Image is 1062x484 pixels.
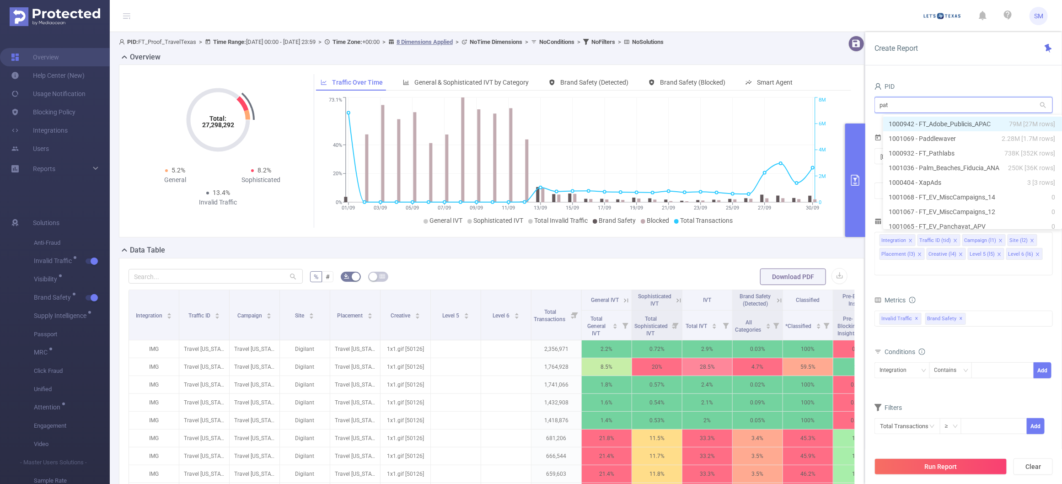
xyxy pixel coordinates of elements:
[280,376,330,393] p: Digilant
[915,313,919,324] span: ✕
[534,205,547,211] tspan: 13/09
[257,167,271,174] span: 8.2%
[129,358,179,376] p: IMG
[321,79,327,86] i: icon: line-chart
[309,315,314,318] i: icon: caret-down
[391,312,412,319] span: Creative
[330,358,380,376] p: Travel [US_STATE] FY25_Audio_Digilant_Families_Streaming Audio: Shake Me Unit - RON_NATL EXCL TX_...
[129,269,303,284] input: Search...
[647,217,670,224] span: Blocked
[329,97,342,103] tspan: 73.1%
[934,363,963,378] div: Contains
[612,322,618,328] div: Sort
[1002,134,1055,144] span: 2.28M [1.7M rows]
[129,394,179,411] p: IMG
[881,235,906,247] div: Integration
[280,430,330,447] p: Digilant
[330,430,380,447] p: Travel [US_STATE] FY25_Audio_Digilant_Budget Travelers_Streaming Audio - iHeartRadio_NATL EXCL TX...
[569,290,581,340] i: Filter menu
[514,315,519,318] i: icon: caret-down
[381,412,430,429] p: 1x1.gif [50126]
[1051,207,1055,217] span: 0
[925,313,966,325] span: Brand Safety
[874,404,902,411] span: Filters
[230,430,279,447] p: Travel [US_STATE] FY25 [253566]
[816,322,821,325] i: icon: caret-up
[1008,248,1033,260] div: Level 6 (l6)
[338,312,365,319] span: Placement
[819,121,826,127] tspan: 6M
[1030,238,1035,244] i: icon: close
[885,348,925,355] span: Conditions
[10,7,100,26] img: Protected Media
[34,435,110,453] span: Video
[381,340,430,358] p: 1x1.gif [50126]
[267,315,272,318] i: icon: caret-down
[682,430,732,447] p: 33.3%
[582,358,632,376] p: 8.5%
[1009,235,1028,247] div: Site (l2)
[406,205,419,211] tspan: 05/09
[634,316,668,337] span: Total Sophisticated IVT
[582,340,632,358] p: 2.2%
[179,340,229,358] p: Travel [US_STATE] [28552]
[917,234,960,246] li: Traffic ID (tid)
[783,340,833,358] p: 100%
[230,340,279,358] p: Travel [US_STATE] FY25 [253566]
[333,38,362,45] b: Time Zone:
[280,358,330,376] p: Digilant
[783,376,833,393] p: 100%
[188,312,212,319] span: Traffic ID
[740,293,771,307] span: Brand Safety (Detected)
[535,217,588,224] span: Total Invalid Traffic
[539,38,574,45] b: No Conditions
[719,311,732,340] i: Filter menu
[127,38,138,45] b: PID:
[682,412,732,429] p: 2%
[502,205,515,211] tspan: 11/09
[33,165,55,172] span: Reports
[796,297,820,303] span: Classified
[632,394,682,411] p: 0.54%
[874,83,895,90] span: PID
[632,412,682,429] p: 0.53%
[215,312,220,317] div: Sort
[591,297,619,303] span: General IVT
[1027,418,1045,434] button: Add
[874,296,906,304] span: Metrics
[34,294,74,301] span: Brand Safety
[34,276,60,282] span: Visibility
[766,322,771,325] i: icon: caret-up
[927,248,966,260] li: Creative (l4)
[632,376,682,393] p: 0.57%
[681,217,733,224] span: Total Transactions
[34,312,90,319] span: Supply Intelligence
[129,430,179,447] p: IMG
[333,171,342,177] tspan: 20%
[531,358,581,376] p: 1,764,928
[1009,119,1055,129] span: 79M [27M rows]
[686,323,709,329] span: Total IVT
[1034,362,1051,378] button: Add
[953,424,958,430] i: icon: down
[430,217,463,224] span: General IVT
[682,340,732,358] p: 2.9%
[632,340,682,358] p: 0.72%
[874,218,917,225] span: Dimensions
[638,293,671,307] span: Sophisticated IVT
[381,376,430,393] p: 1x1.gif [50126]
[514,312,520,317] div: Sort
[215,312,220,314] i: icon: caret-up
[344,274,349,279] i: icon: bg-colors
[230,394,279,411] p: Travel [US_STATE] FY25 [253566]
[11,121,68,140] a: Integrations
[615,38,624,45] span: >
[531,430,581,447] p: 681,206
[11,103,75,121] a: Blocking Policy
[591,38,615,45] b: No Filters
[330,340,380,358] p: Travel [US_STATE] FY25_Digital_Digilant_Families_Social Display - Cross Device_NATL EXCL TX_1x1 [...
[330,412,380,429] p: Travel [US_STATE] FY25_Digital_Digilant_Affluent Travelers_Social Display - Cross Device_NATL EXC...
[11,85,86,103] a: Usage Notification
[368,315,373,318] i: icon: caret-down
[632,38,664,45] b: No Solutions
